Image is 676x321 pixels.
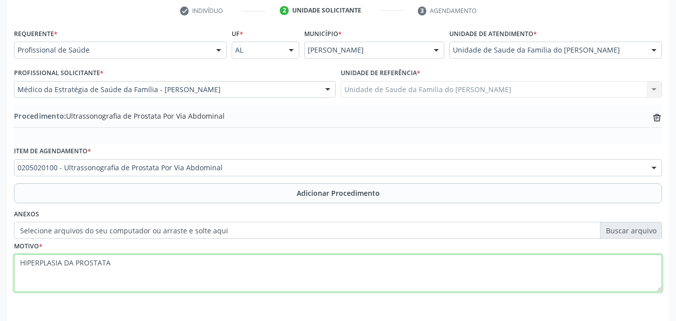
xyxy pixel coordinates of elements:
span: Unidade de Saude da Familia do [PERSON_NAME] [453,45,641,55]
label: Item de agendamento [14,144,91,159]
button: Adicionar Procedimento [14,183,662,203]
label: Unidade de referência [341,66,420,81]
label: Município [304,26,342,42]
label: Unidade de atendimento [449,26,537,42]
span: Adicionar Procedimento [297,188,380,198]
label: Profissional Solicitante [14,66,104,81]
span: Procedimento: [14,111,66,121]
span: Profissional de Saúde [18,45,206,55]
span: AL [235,45,279,55]
label: Motivo [14,239,43,254]
span: 0205020100 - Ultrassonografia de Prostata Por Via Abdominal [18,163,641,173]
div: 2 [280,6,289,15]
span: [PERSON_NAME] [308,45,424,55]
label: UF [232,26,243,42]
span: Ultrassonografia de Prostata Por Via Abdominal [14,111,225,121]
label: Requerente [14,26,58,42]
div: Unidade solicitante [292,6,361,15]
label: Anexos [14,207,39,222]
span: Médico da Estratégia de Saúde da Família - [PERSON_NAME] [18,85,315,95]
